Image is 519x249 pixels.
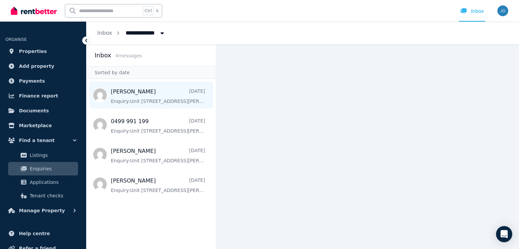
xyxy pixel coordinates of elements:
[86,79,216,249] nav: Message list
[5,89,81,103] a: Finance report
[5,59,81,73] a: Add property
[460,8,484,15] div: Inbox
[8,162,78,175] a: Enquiries
[497,5,508,16] img: Julian Garness
[11,6,57,16] img: RentBetter
[19,62,54,70] span: Add property
[86,66,216,79] div: Sorted by date
[496,226,512,242] div: Open Intercom Messenger
[97,30,112,36] a: Inbox
[111,147,205,164] a: [PERSON_NAME][DATE]Enquiry:Unit [STREET_ADDRESS][PERSON_NAME].
[19,107,49,115] span: Documents
[156,8,158,13] span: k
[8,189,78,202] a: Tenant checks
[5,134,81,147] button: Find a tenant
[19,229,50,238] span: Help centre
[8,148,78,162] a: Listings
[19,77,45,85] span: Payments
[19,206,65,215] span: Manage Property
[19,92,58,100] span: Finance report
[30,165,75,173] span: Enquiries
[111,117,205,134] a: 0499 991 199[DATE]Enquiry:Unit [STREET_ADDRESS][PERSON_NAME].
[19,121,52,130] span: Marketplace
[95,51,111,60] h2: Inbox
[5,74,81,88] a: Payments
[5,204,81,217] button: Manage Property
[86,22,176,45] nav: Breadcrumb
[5,119,81,132] a: Marketplace
[115,53,142,58] span: 4 message s
[30,178,75,186] span: Applications
[111,88,205,105] a: [PERSON_NAME][DATE]Enquiry:Unit [STREET_ADDRESS][PERSON_NAME].
[111,177,205,194] a: [PERSON_NAME][DATE]Enquiry:Unit [STREET_ADDRESS][PERSON_NAME].
[5,37,27,42] span: ORGANISE
[19,47,47,55] span: Properties
[8,175,78,189] a: Applications
[30,192,75,200] span: Tenant checks
[5,45,81,58] a: Properties
[5,104,81,117] a: Documents
[19,136,55,144] span: Find a tenant
[30,151,75,159] span: Listings
[143,6,153,15] span: Ctrl
[5,227,81,240] a: Help centre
